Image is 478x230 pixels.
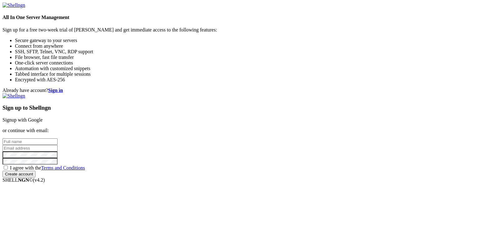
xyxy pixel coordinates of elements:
li: Connect from anywhere [15,43,476,49]
a: Signup with Google [2,117,43,122]
b: NGN [18,177,29,183]
li: SSH, SFTP, Telnet, VNC, RDP support [15,49,476,55]
input: Email address [2,145,58,151]
img: Shellngn [2,2,25,8]
img: Shellngn [2,93,25,99]
span: SHELL © [2,177,45,183]
input: Create account [2,171,35,177]
h3: Sign up to Shellngn [2,104,476,111]
li: File browser, fast file transfer [15,55,476,60]
p: Sign up for a free two-week trial of [PERSON_NAME] and get immediate access to the following feat... [2,27,476,33]
li: Secure gateway to your servers [15,38,476,43]
h4: All In One Server Management [2,15,476,20]
li: Encrypted with AES-256 [15,77,476,83]
a: Terms and Conditions [41,165,85,170]
input: Full name [2,138,58,145]
li: Tabbed interface for multiple sessions [15,71,476,77]
span: I agree with the [10,165,85,170]
span: 4.2.0 [33,177,45,183]
a: Sign in [48,88,63,93]
div: Already have account? [2,88,476,93]
li: One-click server connections [15,60,476,66]
input: I agree with theTerms and Conditions [4,165,8,170]
p: or continue with email: [2,128,476,133]
li: Automation with customized snippets [15,66,476,71]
